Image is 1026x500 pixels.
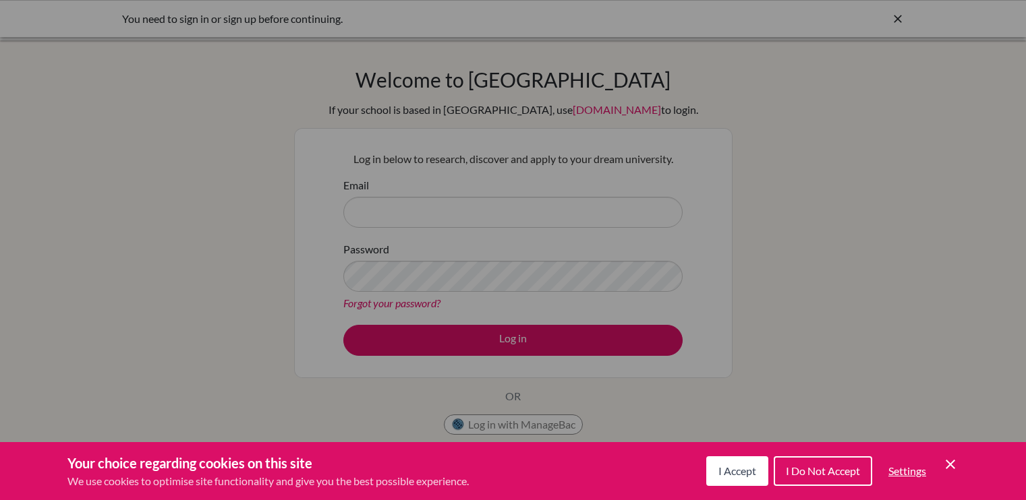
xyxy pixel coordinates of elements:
[888,464,926,477] span: Settings
[706,456,768,486] button: I Accept
[774,456,872,486] button: I Do Not Accept
[786,464,860,477] span: I Do Not Accept
[67,453,469,473] h3: Your choice regarding cookies on this site
[878,458,937,485] button: Settings
[942,456,959,472] button: Save and close
[718,464,756,477] span: I Accept
[67,473,469,489] p: We use cookies to optimise site functionality and give you the best possible experience.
